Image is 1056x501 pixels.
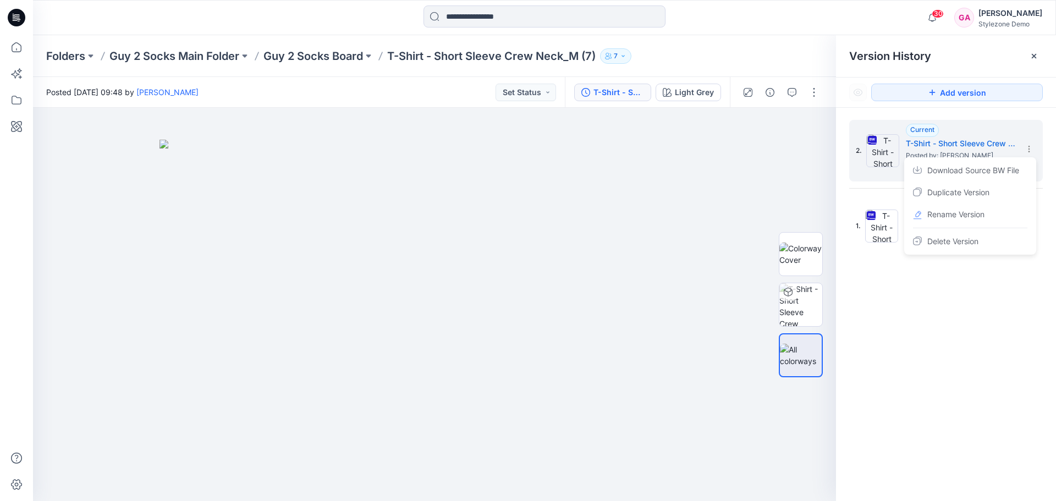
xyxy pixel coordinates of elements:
span: 1. [856,221,861,231]
div: [PERSON_NAME] [978,7,1042,20]
img: All colorways [780,344,822,367]
p: T-Shirt - Short Sleeve Crew Neck_M (7) [387,48,596,64]
span: Version History [849,49,931,63]
h5: T-Shirt - Short Sleeve Crew Neck_M (7) [906,137,1016,150]
button: Show Hidden Versions [849,84,867,101]
span: Delete Version [927,235,978,248]
span: 2. [856,146,862,156]
span: Current [910,125,934,134]
a: Guy 2 Socks Main Folder [109,48,239,64]
img: T-Shirt - Short Sleeve Crew Neck_M (7) [866,134,899,167]
span: Rename Version [927,208,985,221]
img: T-Shirt - Short Sleeve Crew Neck_M (7) Light Grey [779,283,822,326]
span: Posted [DATE] 09:48 by [46,86,199,98]
span: Duplicate Version [927,186,989,199]
span: 30 [932,9,944,18]
button: Add version [871,84,1043,101]
a: Guy 2 Socks Board [263,48,363,64]
div: T-Shirt - Short Sleeve Crew Neck_M (7) [593,86,644,98]
button: 7 [600,48,631,64]
img: T-Shirt - Short Sleeve Crew Neck_M (7) [865,210,898,243]
a: Folders [46,48,85,64]
span: Download Source BW File [927,164,1019,177]
button: Light Grey [656,84,721,101]
button: T-Shirt - Short Sleeve Crew Neck_M (7) [574,84,651,101]
div: Light Grey [675,86,714,98]
span: Posted by: Guy Aharoni [906,150,1016,161]
p: 7 [614,50,618,62]
div: GA [954,8,974,27]
button: Close [1030,52,1038,60]
img: Colorway Cover [779,243,822,266]
a: [PERSON_NAME] [136,87,199,97]
button: Details [761,84,779,101]
div: Stylezone Demo [978,20,1042,28]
